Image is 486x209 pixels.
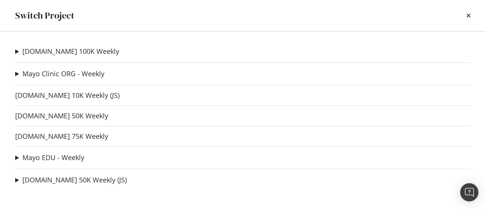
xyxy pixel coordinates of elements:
[22,176,127,184] a: [DOMAIN_NAME] 50K Weekly (JS)
[15,112,108,120] a: [DOMAIN_NAME] 50K Weekly
[15,132,108,140] a: [DOMAIN_NAME] 75K Weekly
[15,91,120,99] a: [DOMAIN_NAME] 10K Weekly (JS)
[15,9,74,22] div: Switch Project
[466,9,471,22] div: times
[15,153,84,163] summary: Mayo EDU - Weekly
[15,175,127,185] summary: [DOMAIN_NAME] 50K Weekly (JS)
[22,70,104,78] a: Mayo Clinic ORG - Weekly
[22,47,119,55] a: [DOMAIN_NAME] 100K Weekly
[22,154,84,162] a: Mayo EDU - Weekly
[460,183,478,201] div: Open Intercom Messenger
[15,69,104,79] summary: Mayo Clinic ORG - Weekly
[15,47,119,57] summary: [DOMAIN_NAME] 100K Weekly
